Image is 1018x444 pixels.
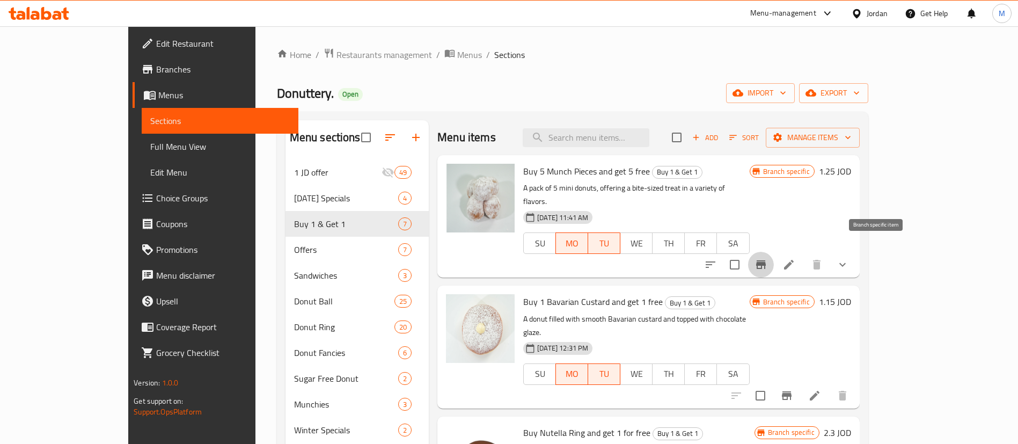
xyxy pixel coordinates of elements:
span: Offers [294,243,398,256]
div: Offers7 [285,237,429,263]
span: 49 [395,168,411,178]
div: items [398,424,412,436]
a: Menu disclaimer [133,263,298,288]
div: Buy 1 & Get 1 [652,166,702,179]
span: Edit Menu [150,166,290,179]
span: Open [338,90,363,99]
button: Branch-specific-item [774,383,800,409]
img: Buy 5 Munch Pieces and get 5 free [446,164,515,232]
span: 25 [395,296,411,307]
span: Buy 1 & Get 1 [294,217,398,230]
span: Select all sections [355,126,377,149]
a: Edit Menu [142,159,298,185]
div: Sandwiches3 [285,263,429,288]
div: items [398,192,412,205]
div: Donut Ball [294,295,394,308]
div: Jordan [867,8,888,19]
span: Add [691,132,720,144]
span: WE [625,236,648,251]
h6: 1.15 JOD [819,294,851,309]
span: Grocery Checklist [156,346,290,359]
span: Select section [665,126,688,149]
div: Ramadan Specials [294,192,398,205]
span: Sort sections [377,125,403,150]
a: Branches [133,56,298,82]
div: Buy 1 & Get 1 [665,296,715,309]
span: Buy 1 Bavarian Custard and get 1 free [523,294,663,310]
span: 4 [399,193,411,203]
span: Winter Specials [294,424,398,436]
span: Menus [457,48,482,61]
div: Donut Ring20 [285,314,429,340]
svg: Inactive section [382,166,394,179]
span: [DATE] Specials [294,192,398,205]
span: TH [657,366,680,382]
a: Promotions [133,237,298,263]
div: Donut Fancies6 [285,340,429,366]
div: items [398,269,412,282]
span: 3 [399,271,411,281]
span: 20 [395,322,411,332]
div: Donut Ring [294,321,394,333]
span: Version: [134,376,160,390]
span: Munchies [294,398,398,411]
span: Buy 1 & Get 1 [653,427,702,440]
span: import [735,86,786,100]
h2: Menu items [437,129,496,145]
span: MO [560,366,584,382]
div: items [398,217,412,230]
button: Sort [727,129,761,146]
a: Support.OpsPlatform [134,405,202,419]
span: Buy 5 Munch Pieces and get 5 free [523,163,650,179]
span: Sugar Free Donut [294,372,398,385]
div: Donut Ball25 [285,288,429,314]
span: TU [592,236,616,251]
button: FR [684,232,717,254]
div: Open [338,88,363,101]
div: items [394,295,412,308]
span: 2 [399,374,411,384]
button: TU [588,232,620,254]
li: / [316,48,319,61]
a: Menus [133,82,298,108]
span: Select to update [749,384,772,407]
span: [DATE] 12:31 PM [533,343,592,353]
button: TH [652,363,685,385]
a: Coupons [133,211,298,237]
span: SU [528,236,552,251]
h6: 2.3 JOD [824,425,851,440]
button: SA [716,232,749,254]
button: export [799,83,868,103]
a: Full Menu View [142,134,298,159]
span: FR [689,366,713,382]
span: 3 [399,399,411,410]
button: SU [523,232,556,254]
button: WE [620,232,653,254]
span: 7 [399,219,411,229]
span: WE [625,366,648,382]
span: Buy Nutella Ring and get 1 for free [523,425,650,441]
input: search [523,128,649,147]
span: Sort [729,132,759,144]
div: Sugar Free Donut2 [285,366,429,391]
span: 2 [399,425,411,435]
span: Full Menu View [150,140,290,153]
span: FR [689,236,713,251]
button: SU [523,363,556,385]
button: MO [555,363,588,385]
span: TH [657,236,680,251]
span: 6 [399,348,411,358]
span: Buy 1 & Get 1 [665,297,715,309]
span: TU [592,366,616,382]
span: SU [528,366,552,382]
span: [DATE] 11:41 AM [533,213,592,223]
div: Sandwiches [294,269,398,282]
div: Munchies3 [285,391,429,417]
div: Buy 1 & Get 17 [285,211,429,237]
span: Restaurants management [336,48,432,61]
button: Branch-specific-item [748,252,774,278]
